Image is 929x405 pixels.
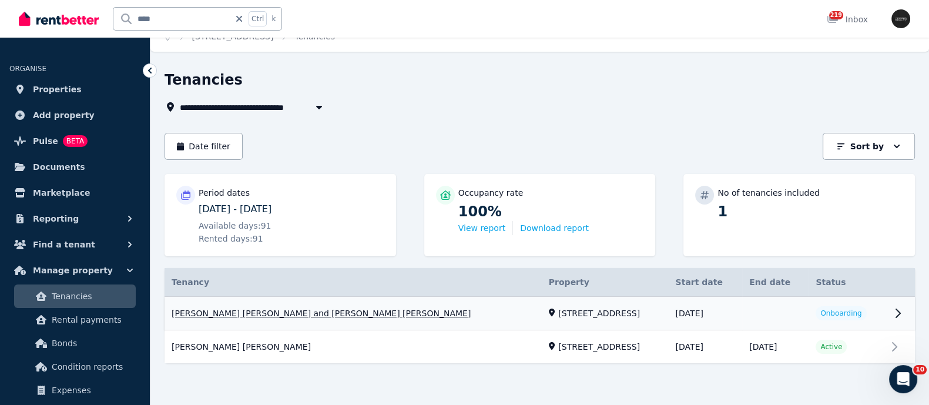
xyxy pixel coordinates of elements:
[33,108,95,122] span: Add property
[9,78,140,101] a: Properties
[33,212,79,226] span: Reporting
[669,268,743,297] th: Start date
[52,360,131,374] span: Condition reports
[63,135,88,147] span: BETA
[172,276,209,288] span: Tenancy
[889,365,917,393] iframe: Intercom live chat
[9,259,140,282] button: Manage property
[165,133,243,160] button: Date filter
[717,202,903,221] p: 1
[33,237,95,252] span: Find a tenant
[458,202,644,221] p: 100%
[827,14,868,25] div: Inbox
[542,268,669,297] th: Property
[669,330,743,364] td: [DATE]
[850,140,884,152] p: Sort by
[199,233,263,245] span: Rented days: 91
[165,331,915,364] a: View details for Natalie Annie Jean Dowse
[9,207,140,230] button: Reporting
[809,268,887,297] th: Status
[14,284,136,308] a: Tenancies
[165,71,243,89] h1: Tenancies
[52,383,131,397] span: Expenses
[271,14,276,24] span: k
[33,134,58,148] span: Pulse
[52,336,131,350] span: Bonds
[9,103,140,127] a: Add property
[742,330,809,364] td: [DATE]
[742,268,809,297] th: End date
[14,332,136,355] a: Bonds
[458,187,524,199] p: Occupancy rate
[823,133,915,160] button: Sort by
[520,222,589,234] button: Download report
[891,9,910,28] img: Iconic Realty Pty Ltd
[52,289,131,303] span: Tenancies
[19,10,99,28] img: RentBetter
[33,186,90,200] span: Marketplace
[458,222,505,234] button: View report
[33,263,113,277] span: Manage property
[9,155,140,179] a: Documents
[913,365,927,374] span: 10
[199,202,384,216] p: [DATE] - [DATE]
[199,220,271,232] span: Available days: 91
[33,82,82,96] span: Properties
[199,187,250,199] p: Period dates
[829,11,843,19] span: 219
[9,233,140,256] button: Find a tenant
[9,65,46,73] span: ORGANISE
[14,355,136,379] a: Condition reports
[14,308,136,332] a: Rental payments
[52,313,131,327] span: Rental payments
[717,187,819,199] p: No of tenancies included
[33,160,85,174] span: Documents
[14,379,136,402] a: Expenses
[9,129,140,153] a: PulseBETA
[9,181,140,205] a: Marketplace
[165,297,915,330] a: View details for Jordan Slade Kaplan and Harry William James Dobbs
[249,11,267,26] span: Ctrl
